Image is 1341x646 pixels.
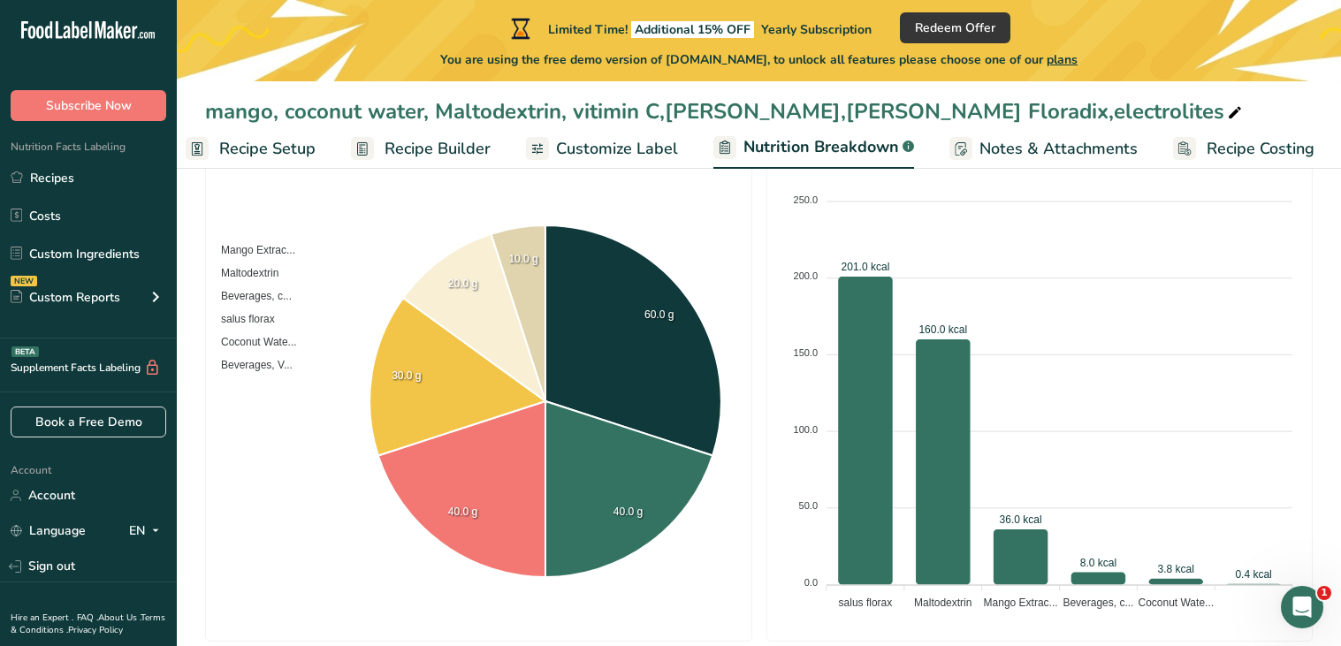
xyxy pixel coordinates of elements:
[1281,586,1323,628] iframe: Intercom live chat
[1063,597,1133,609] tspan: Beverages, c...
[11,407,166,437] a: Book a Free Demo
[556,137,678,161] span: Customize Label
[208,267,278,279] span: Maltodextrin
[914,597,971,609] tspan: Maltodextrin
[98,612,141,624] a: About Us .
[186,129,316,169] a: Recipe Setup
[68,624,123,636] a: Privacy Policy
[129,521,166,542] div: EN
[983,597,1057,609] tspan: Mango Extrac...
[900,12,1010,43] button: Redeem Offer
[11,288,120,307] div: Custom Reports
[761,21,872,38] span: Yearly Subscription
[11,612,165,636] a: Terms & Conditions .
[804,577,817,588] tspan: 0.0
[526,129,678,169] a: Customize Label
[385,137,491,161] span: Recipe Builder
[1173,129,1314,169] a: Recipe Costing
[208,290,292,302] span: Beverages, c...
[979,137,1138,161] span: Notes & Attachments
[11,346,39,357] div: BETA
[205,95,1246,127] div: mango, coconut water, Maltodextrin, vitimin C,[PERSON_NAME],[PERSON_NAME] Floradix,electrolites
[793,270,818,281] tspan: 200.0
[208,359,293,371] span: Beverages, V...
[208,313,275,325] span: salus florax
[949,129,1138,169] a: Notes & Attachments
[208,244,295,256] span: Mango Extrac...
[11,515,86,546] a: Language
[793,194,818,205] tspan: 250.0
[11,612,73,624] a: Hire an Expert .
[507,18,872,39] div: Limited Time!
[793,424,818,435] tspan: 100.0
[713,127,914,170] a: Nutrition Breakdown
[351,129,491,169] a: Recipe Builder
[1138,597,1214,609] tspan: Coconut Wate...
[1317,586,1331,600] span: 1
[208,336,297,348] span: Coconut Wate...
[11,90,166,121] button: Subscribe Now
[915,19,995,37] span: Redeem Offer
[219,137,316,161] span: Recipe Setup
[11,276,37,286] div: NEW
[838,597,892,609] tspan: salus florax
[743,135,899,159] span: Nutrition Breakdown
[77,612,98,624] a: FAQ .
[631,21,754,38] span: Additional 15% OFF
[1207,137,1314,161] span: Recipe Costing
[798,500,817,511] tspan: 50.0
[46,96,132,115] span: Subscribe Now
[1047,51,1078,68] span: plans
[440,50,1078,69] span: You are using the free demo version of [DOMAIN_NAME], to unlock all features please choose one of...
[793,347,818,358] tspan: 150.0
